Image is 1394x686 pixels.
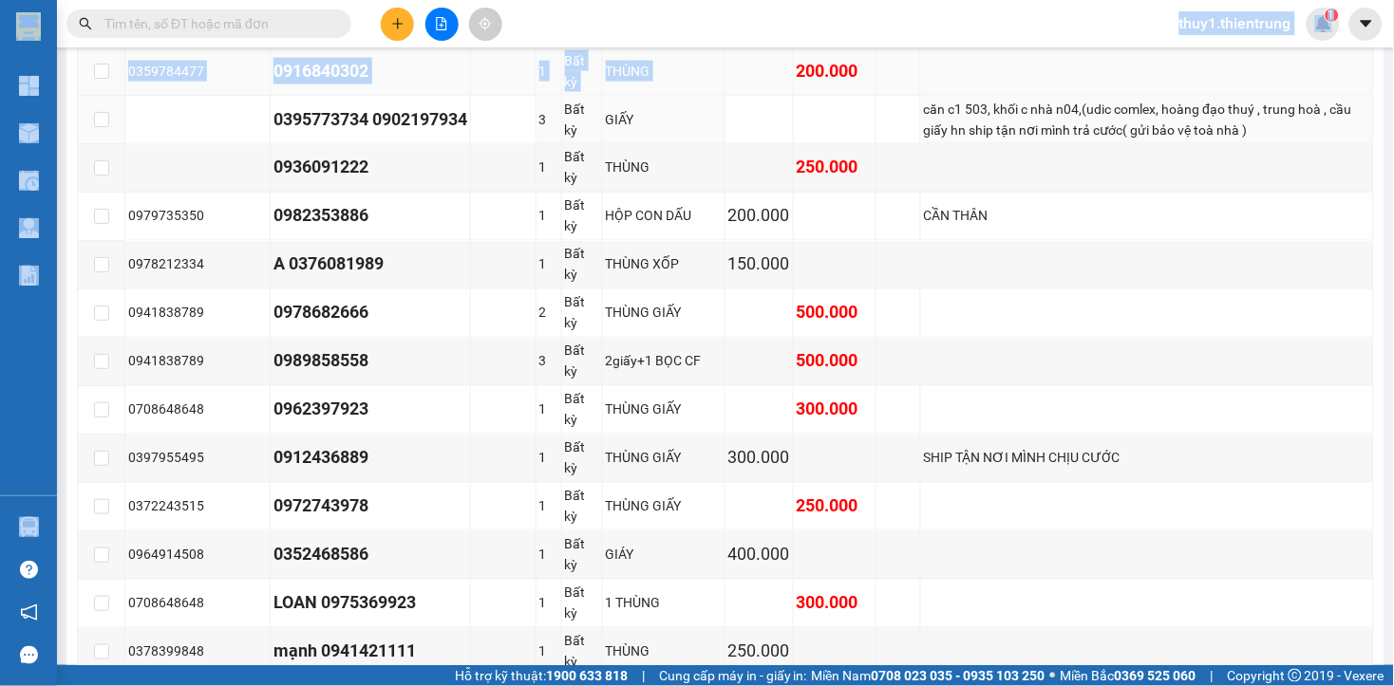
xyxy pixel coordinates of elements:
div: Bất kỳ [565,244,599,286]
div: 200.000 [797,58,873,84]
div: 0397955495 [128,448,267,469]
div: 0978212334 [128,254,267,275]
div: Bất kỳ [565,631,599,673]
div: Bất kỳ [565,147,599,189]
span: notification [20,603,38,621]
div: 1 [539,545,558,565]
div: 0941838789 [128,351,267,372]
img: dashboard-icon [19,76,39,96]
div: 1 [539,641,558,662]
div: 200.000 [728,203,790,230]
div: THÙNG GIẤY [606,303,722,324]
div: Bất kỳ [565,437,599,479]
span: copyright [1289,669,1302,682]
div: 0372243515 [128,496,267,517]
div: 0912436889 [273,445,467,472]
div: 0708648648 [128,593,267,614]
span: caret-down [1358,15,1375,32]
div: 3 [539,109,558,130]
img: warehouse-icon [19,218,39,238]
div: HỘP CON DẤU [606,206,722,227]
img: solution-icon [19,266,39,286]
span: Hỗ trợ kỹ thuật: [455,665,628,686]
div: CẦN THÂN [924,206,1370,227]
strong: 1900 633 818 [546,668,628,683]
div: Bất kỳ [565,534,599,576]
div: 1 [539,448,558,469]
div: Bất kỳ [565,99,599,140]
div: Bất kỳ [565,341,599,382]
span: | [1211,665,1214,686]
div: 0962397923 [273,397,467,423]
div: mạnh 0941421111 [273,639,467,665]
img: warehouse-icon [19,517,39,537]
div: 150.000 [728,251,790,278]
strong: 0708 023 035 - 0935 103 250 [872,668,1045,683]
img: logo-vxr [16,12,41,41]
sup: 1 [1326,9,1339,22]
div: A 0376081989 [273,251,467,278]
div: Bất kỳ [565,50,599,92]
img: icon-new-feature [1315,15,1332,32]
div: 500.000 [797,348,873,375]
div: 500.000 [797,300,873,326]
div: 300.000 [797,590,873,617]
input: Tìm tên, số ĐT hoặc mã đơn [104,13,329,34]
div: LOAN 0975369923 [273,590,467,617]
span: 1 [1328,9,1335,22]
div: SHIP TẬN NƠI MÌNH CHỊU CƯỚC [924,448,1370,469]
div: 1 [539,496,558,517]
div: 0972743978 [273,493,467,520]
button: file-add [425,8,459,41]
div: 1 [539,593,558,614]
div: 0708648648 [128,399,267,420]
button: caret-down [1349,8,1383,41]
div: THÙNG [606,641,722,662]
div: THÙNG GIẤY [606,496,722,517]
div: 3 [539,351,558,372]
span: thuy1.thientrung [1164,11,1307,35]
div: 0359784477 [128,61,267,82]
span: Cung cấp máy in - giấy in: [659,665,807,686]
div: 0378399848 [128,641,267,662]
div: Bất kỳ [565,292,599,334]
div: 0982353886 [273,203,467,230]
div: GIẤY [606,109,722,130]
div: Bất kỳ [565,486,599,528]
span: plus [391,17,405,30]
div: 0916840302 [273,58,467,84]
div: 250.000 [728,639,790,665]
button: plus [381,8,414,41]
div: GIÁY [606,545,722,565]
div: Bất kỳ [565,583,599,624]
div: THÙNG GIẤY [606,399,722,420]
div: 1 [539,254,558,275]
div: 2giấy+1 BỌC CF [606,351,722,372]
span: | [642,665,645,686]
div: 250.000 [797,155,873,181]
div: 0989858558 [273,348,467,375]
div: 300.000 [728,445,790,472]
strong: 0369 525 060 [1115,668,1196,683]
div: 1 THÙNG [606,593,722,614]
img: warehouse-icon [19,123,39,143]
div: 1 [539,206,558,227]
div: 0979735350 [128,206,267,227]
div: THÙNG [606,61,722,82]
span: Miền Nam [812,665,1045,686]
div: 0352468586 [273,542,467,568]
div: 1 [539,399,558,420]
div: THÙNG XỐP [606,254,722,275]
div: 0395773734 0902197934 [273,106,467,133]
span: file-add [435,17,448,30]
div: 400.000 [728,542,790,568]
div: 1 [539,158,558,178]
div: 0964914508 [128,545,267,565]
span: question-circle [20,561,38,579]
div: THÙNG [606,158,722,178]
div: 2 [539,303,558,324]
div: 0941838789 [128,303,267,324]
div: căn c1 503, khối c nhà n04,(udic comlex, hoàng đạo thuý , trung hoà , cầu giấy hn ship tận nơi mì... [924,99,1370,140]
div: 0978682666 [273,300,467,326]
button: aim [469,8,502,41]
